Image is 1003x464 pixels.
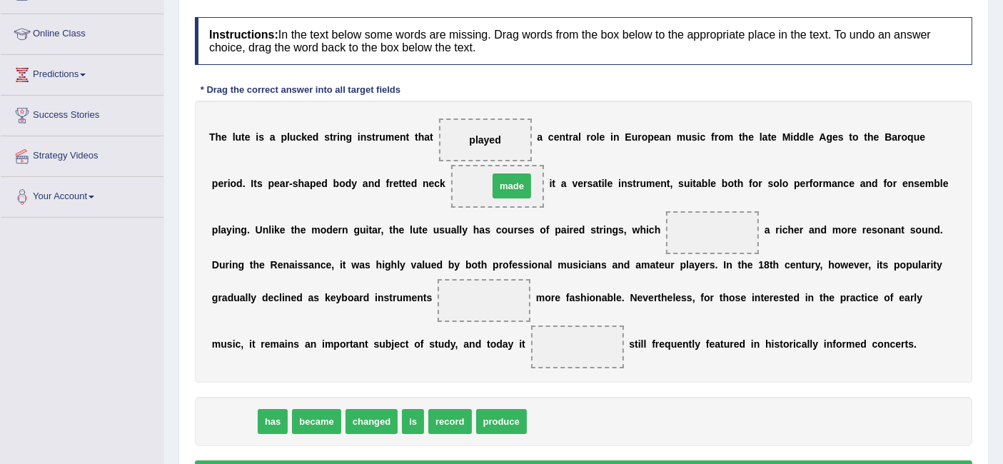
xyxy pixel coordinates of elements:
div: * Drag the correct answer into all target fields [195,83,406,96]
b: s [518,224,523,236]
b: i [228,178,231,189]
b: i [697,131,700,143]
b: t [734,178,737,189]
b: d [579,224,585,236]
b: m [677,131,685,143]
b: s [258,131,264,143]
b: f [810,178,813,189]
b: u [433,224,440,236]
b: e [600,131,605,143]
b: b [934,178,940,189]
b: o [782,178,789,189]
b: A [819,131,826,143]
b: a [832,178,837,189]
b: r [636,178,640,189]
b: c [782,224,788,236]
b: a [561,224,567,236]
b: l [233,131,236,143]
a: Online Class [1,14,163,50]
b: a [765,224,770,236]
b: t [389,224,393,236]
b: n [361,131,367,143]
b: o [813,178,820,189]
b: T [209,131,216,143]
b: s [838,131,844,143]
b: i [646,224,649,236]
b: r [223,178,227,189]
b: n [235,224,241,236]
b: t [552,178,555,189]
b: s [590,224,596,236]
b: e [578,178,583,189]
b: . [243,178,246,189]
b: , [624,224,627,236]
b: e [849,178,855,189]
b: l [605,178,608,189]
b: f [711,131,715,143]
b: g [827,131,833,143]
b: e [554,131,560,143]
b: f [884,178,887,189]
b: i [358,131,361,143]
b: n [613,131,620,143]
b: n [621,178,627,189]
b: m [311,224,320,236]
b: i [232,224,235,236]
b: e [655,178,661,189]
b: s [257,178,263,189]
b: s [678,178,684,189]
b: y [351,178,357,189]
b: t [291,224,294,236]
b: r [806,178,810,189]
b: l [940,178,943,189]
b: c [700,131,706,143]
b: e [710,178,716,189]
b: a [696,178,702,189]
b: d [236,178,243,189]
b: i [603,224,606,236]
b: d [326,224,333,236]
b: p [555,224,561,236]
b: u [640,178,647,189]
b: l [578,131,581,143]
b: a [860,178,866,189]
b: t [850,131,853,143]
b: f [386,178,390,189]
b: y [462,224,468,236]
b: m [823,178,832,189]
b: e [919,178,925,189]
b: p [268,178,275,189]
b: e [902,178,908,189]
b: u [445,224,451,236]
b: w [632,224,640,236]
b: r [514,224,518,236]
b: g [241,224,247,236]
b: d [793,131,800,143]
b: o [231,178,237,189]
b: r [570,224,573,236]
b: h [867,131,874,143]
b: s [485,224,490,236]
b: o [718,131,725,143]
b: t [241,131,245,143]
b: n [837,178,844,189]
b: u [914,131,920,143]
b: M [782,131,791,143]
span: Drop target [451,165,544,208]
b: p [794,178,800,189]
h4: In the text below some words are missing. Drag words from the box below to the appropriate place ... [195,17,972,65]
b: t [419,224,423,236]
b: l [410,224,413,236]
b: , [381,224,384,236]
b: I [251,178,253,189]
b: d [800,131,806,143]
span: Drop target [439,118,532,161]
b: n [368,178,375,189]
b: B [884,131,892,143]
b: e [333,224,338,236]
b: o [339,178,346,189]
b: , [670,178,673,189]
b: a [762,131,768,143]
b: u [290,131,296,143]
span: played [469,134,500,146]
